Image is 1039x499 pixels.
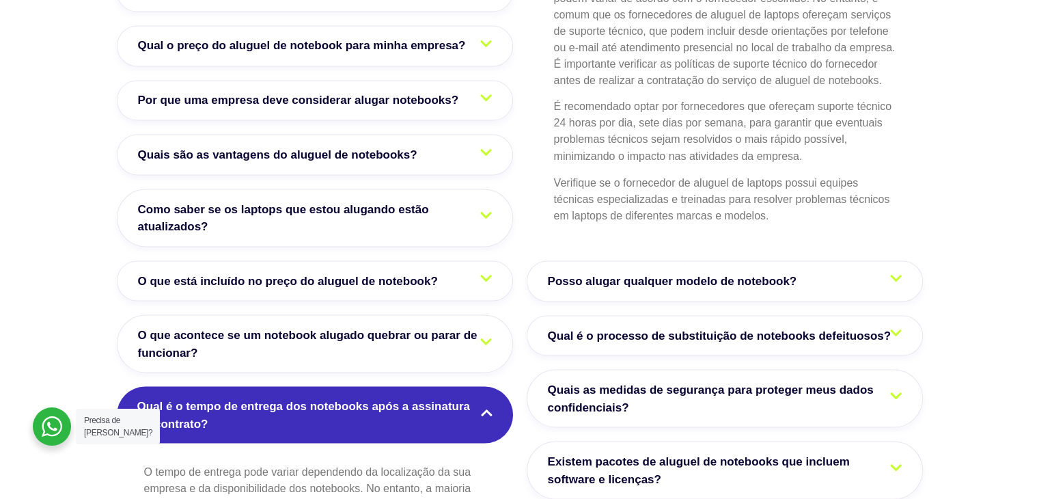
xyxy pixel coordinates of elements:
[794,325,1039,499] div: Widget de chat
[84,416,152,437] span: Precisa de [PERSON_NAME]?
[527,260,923,301] a: Posso alugar qualquer modelo de notebook?
[554,174,896,224] p: Verifique se o fornecedor de aluguel de laptops possui equipes técnicas especializadas e treinada...
[117,386,513,443] a: Qual é o tempo de entrega dos notebooks após a assinatura do contrato?
[794,325,1039,499] iframe: Chat Widget
[117,189,513,247] a: Como saber se os laptops que estou alugando estão atualizados?
[527,441,923,499] a: Existem pacotes de aluguel de notebooks que incluem software e licenças?
[138,92,466,109] span: Por que uma empresa deve considerar alugar notebooks?
[117,134,513,175] a: Quais são as vantagens do aluguel de notebooks?
[527,369,923,427] a: Quais as medidas de segurança para proteger meus dados confidenciais?
[117,260,513,301] a: O que está incluído no preço do aluguel de notebook?
[548,381,902,416] span: Quais as medidas de segurança para proteger meus dados confidenciais?
[117,25,513,66] a: Qual o preço do aluguel de notebook para minha empresa?
[554,98,896,164] p: É recomendado optar por fornecedores que ofereçam suporte técnico 24 horas por dia, sete dias por...
[548,327,898,345] span: Qual é o processo de substituição de notebooks defeituosos?
[138,326,492,361] span: O que acontece se um notebook alugado quebrar ou parar de funcionar?
[138,37,473,55] span: Qual o preço do aluguel de notebook para minha empresa?
[117,80,513,121] a: Por que uma empresa deve considerar alugar notebooks?
[138,272,445,290] span: O que está incluído no preço do aluguel de notebook?
[117,314,513,373] a: O que acontece se um notebook alugado quebrar ou parar de funcionar?
[137,397,493,432] span: Qual é o tempo de entrega dos notebooks após a assinatura do contrato?
[138,200,492,235] span: Como saber se os laptops que estou alugando estão atualizados?
[548,272,804,290] span: Posso alugar qualquer modelo de notebook?
[548,453,902,487] span: Existem pacotes de aluguel de notebooks que incluem software e licenças?
[527,315,923,356] a: Qual é o processo de substituição de notebooks defeituosos?
[138,146,424,163] span: Quais são as vantagens do aluguel de notebooks?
